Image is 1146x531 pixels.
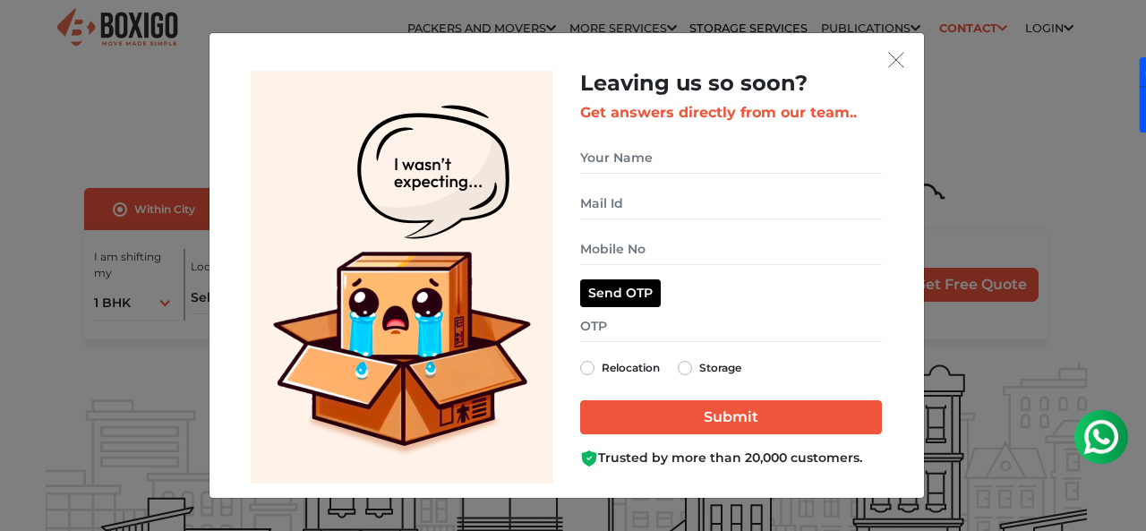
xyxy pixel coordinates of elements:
h3: Get answers directly from our team.. [580,104,882,121]
input: Submit [580,400,882,434]
img: exit [888,52,904,68]
label: Relocation [602,357,660,379]
label: Storage [699,357,741,379]
img: whatsapp-icon.svg [18,18,54,54]
h2: Leaving us so soon? [580,71,882,97]
input: Mobile No [580,234,882,265]
img: Boxigo Customer Shield [580,450,598,467]
div: Trusted by more than 20,000 customers. [580,449,882,467]
input: Your Name [580,142,882,174]
button: Send OTP [580,279,661,307]
input: OTP [580,311,882,342]
input: Mail Id [580,188,882,219]
img: Lead Welcome Image [251,71,553,484]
